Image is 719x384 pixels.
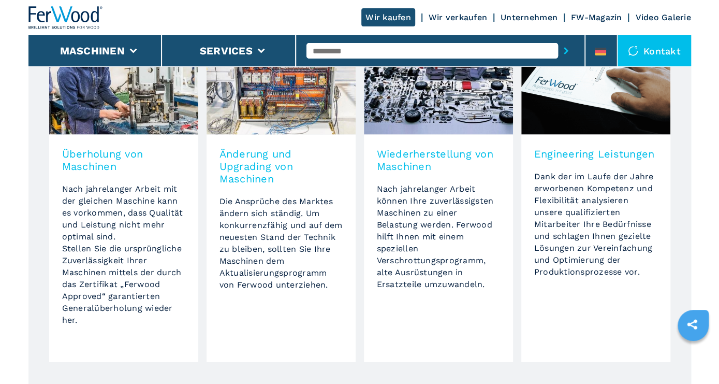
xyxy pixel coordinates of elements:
[361,8,415,26] a: Wir kaufen
[62,148,185,173] h3: Überholung von Maschinen
[377,183,500,290] p: Nach jahrelanger Arbeit können Ihre zuverlässigsten Maschinen zu einer Belastung werden. Ferwood ...
[377,148,500,173] h3: Wiederherstellung von Maschinen
[618,35,691,66] div: Kontakt
[207,16,356,135] img: image
[635,12,691,22] a: Video Galerie
[534,170,657,278] p: Dank der im Laufe der Jahre erworbenen Kompetenz und Flexibilität analysieren unsere qualifiziert...
[429,12,487,22] a: Wir verkaufen
[675,337,711,376] iframe: Chat
[521,16,670,362] a: Engineering LeistungenDank der im Laufe der Jahre erworbenen Kompetenz und Flexibilität analysier...
[219,148,343,185] h3: Änderung und Upgrading von Maschinen
[364,16,513,362] a: Wiederherstellung von MaschinenNach jahrelanger Arbeit können Ihre zuverlässigsten Maschinen zu e...
[534,148,657,160] h3: Engineering Leistungen
[521,16,670,135] img: image
[558,39,574,63] button: submit-button
[207,16,356,362] a: Änderung und Upgrading von MaschinenDie Ansprüche des Marktes ändern sich ständig. Um konkurrenzf...
[49,16,198,362] a: Überholung von MaschinenNach jahrelanger Arbeit mit der gleichen Maschine kann es vorkommen, dass...
[49,16,198,135] img: image
[679,311,705,337] a: sharethis
[200,45,253,57] button: Services
[60,45,125,57] button: Maschinen
[219,195,343,291] p: Die Ansprüche des Marktes ändern sich ständig. Um konkurrenzfähig und auf dem neuesten Stand der ...
[28,6,103,29] img: Ferwood
[628,46,638,56] img: Kontakt
[571,12,622,22] a: FW-Magazin
[501,12,557,22] a: Unternehmen
[62,183,185,326] p: Nach jahrelanger Arbeit mit der gleichen Maschine kann es vorkommen, dass Qualität und Leistung n...
[364,16,513,135] img: image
